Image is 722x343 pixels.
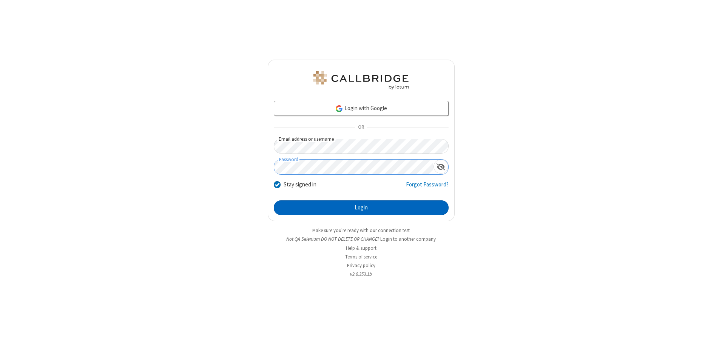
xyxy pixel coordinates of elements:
div: Show password [434,160,448,174]
a: Terms of service [345,254,377,260]
li: Not QA Selenium DO NOT DELETE OR CHANGE? [268,235,455,243]
img: google-icon.png [335,105,343,113]
img: QA Selenium DO NOT DELETE OR CHANGE [312,71,410,89]
a: Make sure you're ready with our connection test [312,227,410,234]
input: Password [274,160,434,174]
a: Help & support [346,245,376,251]
a: Privacy policy [347,262,375,269]
button: Login to another company [380,235,436,243]
button: Login [274,200,449,215]
span: OR [355,122,367,133]
a: Forgot Password? [406,180,449,195]
a: Login with Google [274,101,449,116]
li: v2.6.353.1b [268,271,455,278]
label: Stay signed in [284,180,316,189]
input: Email address or username [274,139,449,154]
